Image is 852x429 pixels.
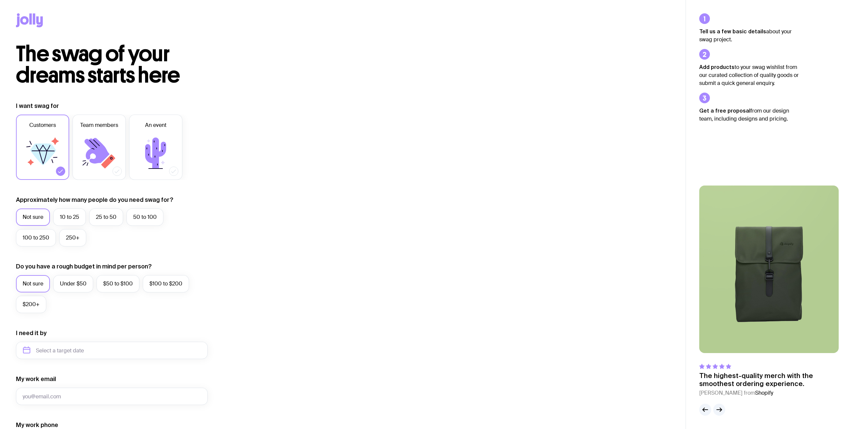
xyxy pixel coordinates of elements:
[16,102,59,110] label: I want swag for
[699,64,735,70] strong: Add products
[126,209,163,226] label: 50 to 100
[16,209,50,226] label: Not sure
[16,375,56,383] label: My work email
[59,229,86,246] label: 250+
[16,262,152,270] label: Do you have a rough budget in mind per person?
[80,121,118,129] span: Team members
[16,296,46,313] label: $200+
[16,342,208,359] input: Select a target date
[16,329,47,337] label: I need it by
[16,196,173,204] label: Approximately how many people do you need swag for?
[143,275,189,292] label: $100 to $200
[97,275,139,292] label: $50 to $100
[699,108,750,114] strong: Get a free proposal
[53,275,93,292] label: Under $50
[699,372,839,388] p: The highest-quality merch with the smoothest ordering experience.
[699,389,839,397] cite: [PERSON_NAME] from
[699,27,799,44] p: about your swag project.
[16,421,58,429] label: My work phone
[145,121,166,129] span: An event
[699,63,799,87] p: to your swag wishlist from our curated collection of quality goods or submit a quick general enqu...
[89,209,123,226] label: 25 to 50
[755,389,773,396] span: Shopify
[16,388,208,405] input: you@email.com
[16,41,180,88] span: The swag of your dreams starts here
[53,209,86,226] label: 10 to 25
[699,107,799,123] p: from our design team, including designs and pricing.
[29,121,56,129] span: Customers
[699,28,766,34] strong: Tell us a few basic details
[16,275,50,292] label: Not sure
[16,229,56,246] label: 100 to 250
